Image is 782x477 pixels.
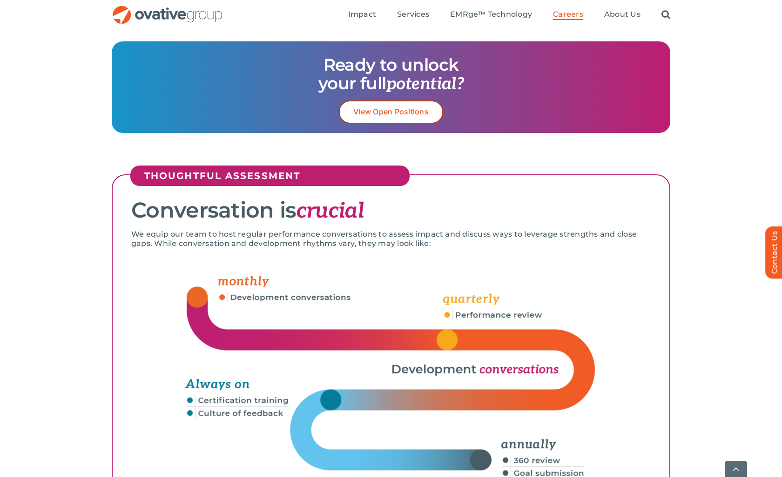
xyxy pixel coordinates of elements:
[144,170,405,181] h5: THOUGHTFUL ASSESSMENT
[397,10,429,20] a: Services
[112,5,223,13] a: OG_Full_horizontal_RGB
[131,230,651,248] p: We equip our team to host regular performance conversations to assess impact and discuss ways to ...
[353,107,429,116] span: View Open Positions
[553,10,583,20] a: Careers
[339,100,443,123] a: View Open Positions
[450,10,532,19] span: EMRge™ Technology
[348,10,376,20] a: Impact
[604,10,640,20] a: About Us
[131,199,651,223] h2: Conversation is
[661,10,670,20] a: Search
[348,10,376,19] span: Impact
[450,10,532,20] a: EMRge™ Technology
[386,74,464,94] span: potential?
[121,55,661,93] h3: Ready to unlock your full
[297,198,364,224] span: crucial
[397,10,429,19] span: Services
[604,10,640,19] span: About Us
[553,10,583,19] span: Careers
